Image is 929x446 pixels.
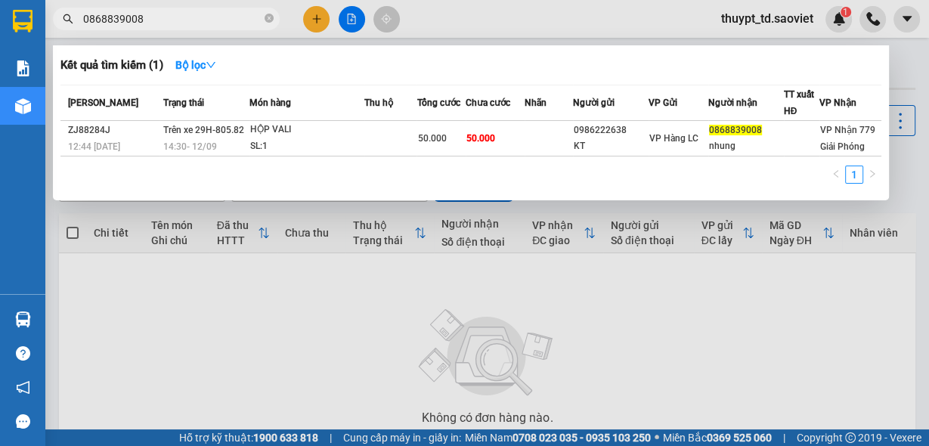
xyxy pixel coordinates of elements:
img: warehouse-icon [15,311,31,327]
span: right [868,169,877,178]
button: left [827,166,845,184]
span: Trạng thái [163,98,204,108]
div: 0986222638 [574,122,648,138]
li: Previous Page [827,166,845,184]
span: TT xuất HĐ [784,89,814,116]
div: ZJ88284J [68,122,159,138]
span: left [831,169,841,178]
img: solution-icon [15,60,31,76]
span: VP Gửi [649,98,677,108]
button: right [863,166,881,184]
span: Người nhận [708,98,757,108]
span: 50.000 [466,133,495,144]
span: 14:30 - 12/09 [163,141,217,152]
img: logo-vxr [13,10,33,33]
button: Bộ lọcdown [163,53,228,77]
span: search [63,14,73,24]
span: 50.000 [417,133,446,144]
span: close-circle [265,14,274,23]
span: Tổng cước [417,98,460,108]
span: down [206,60,216,70]
input: Tìm tên, số ĐT hoặc mã đơn [83,11,262,27]
span: question-circle [16,346,30,361]
span: Thu hộ [364,98,393,108]
span: Nhãn [525,98,547,108]
div: nhung [709,138,783,154]
span: Chưa cước [466,98,510,108]
li: Next Page [863,166,881,184]
a: 1 [846,166,862,183]
span: Món hàng [249,98,291,108]
li: 1 [845,166,863,184]
h3: Kết quả tìm kiếm ( 1 ) [60,57,163,73]
div: SL: 1 [250,138,364,155]
span: VP Nhận [819,98,856,108]
span: [PERSON_NAME] [68,98,138,108]
strong: Bộ lọc [175,59,216,71]
span: close-circle [265,12,274,26]
span: VP Nhận 779 Giải Phóng [820,125,875,152]
span: message [16,414,30,429]
div: KT [574,138,648,154]
img: warehouse-icon [15,98,31,114]
span: 0868839008 [709,125,762,135]
span: notification [16,380,30,395]
span: Người gửi [573,98,615,108]
span: 12:44 [DATE] [68,141,120,152]
span: VP Hàng LC [649,133,698,144]
div: HỘP VALI [250,122,364,138]
span: Trên xe 29H-805.82 [163,125,244,135]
